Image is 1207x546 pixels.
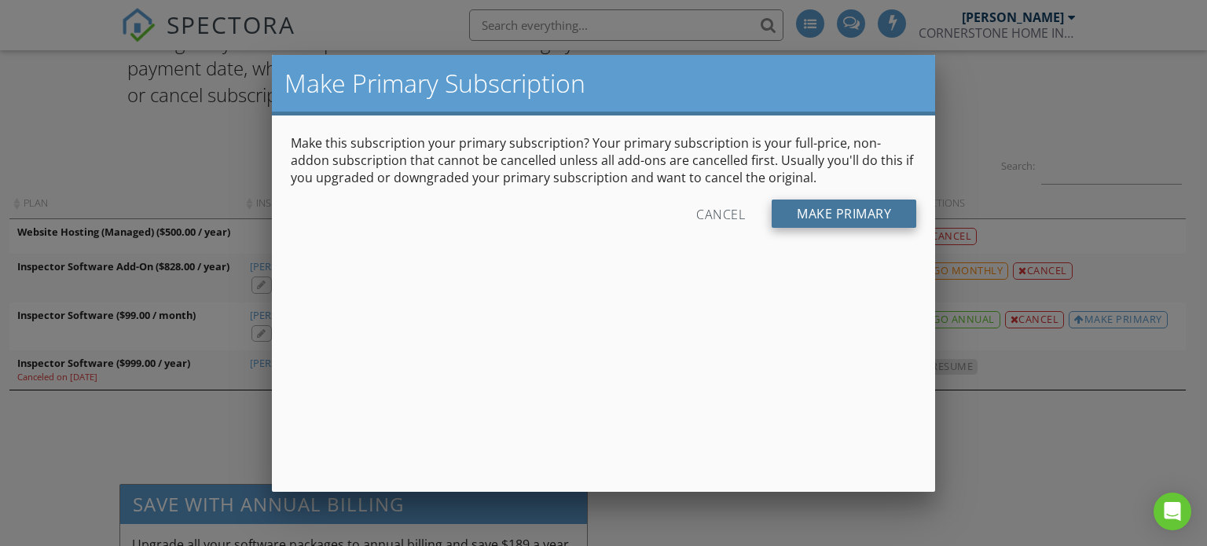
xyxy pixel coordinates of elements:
[772,209,916,226] a: Make Primary
[284,68,923,99] h2: Make Primary Subscription
[696,200,745,228] div: Cancel
[772,200,916,228] div: Make Primary
[1154,493,1191,530] div: Open Intercom Messenger
[291,134,917,187] p: Make this subscription your primary subscription? Your primary subscription is your full-price, n...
